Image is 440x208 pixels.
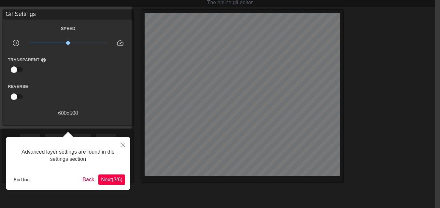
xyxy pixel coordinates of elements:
[98,174,125,185] button: Next
[11,175,34,185] button: End tour
[101,177,122,182] span: Next ( 3 / 6 )
[80,174,97,185] button: Back
[116,137,130,152] button: Close
[11,142,125,170] div: Advanced layer settings are found in the settings section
